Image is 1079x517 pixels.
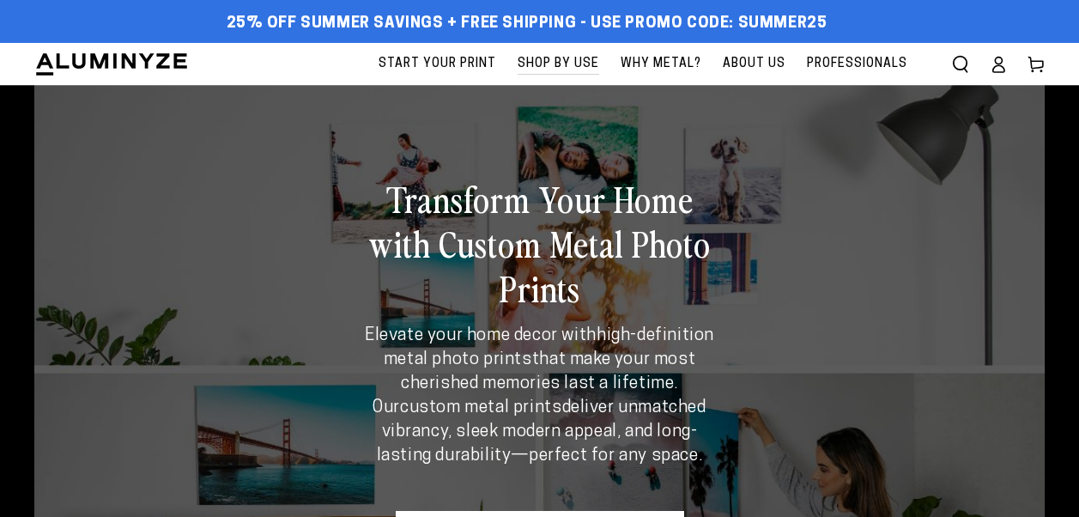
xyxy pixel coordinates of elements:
strong: custom metal prints [400,399,561,417]
img: Aluminyze [34,52,189,77]
a: About Us [714,43,794,85]
p: Elevate your home decor with that make your most cherished memories last a lifetime. Our deliver ... [360,324,719,468]
span: Start Your Print [379,53,496,75]
a: Start Your Print [370,43,505,85]
a: Shop By Use [509,43,608,85]
span: Shop By Use [518,53,599,75]
a: Why Metal? [612,43,710,85]
a: Professionals [798,43,916,85]
span: Why Metal? [621,53,701,75]
summary: Search our site [942,46,979,83]
h2: Transform Your Home with Custom Metal Photo Prints [360,176,719,310]
span: Professionals [807,53,907,75]
span: About Us [723,53,785,75]
span: 25% off Summer Savings + Free Shipping - Use Promo Code: SUMMER25 [227,15,827,33]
